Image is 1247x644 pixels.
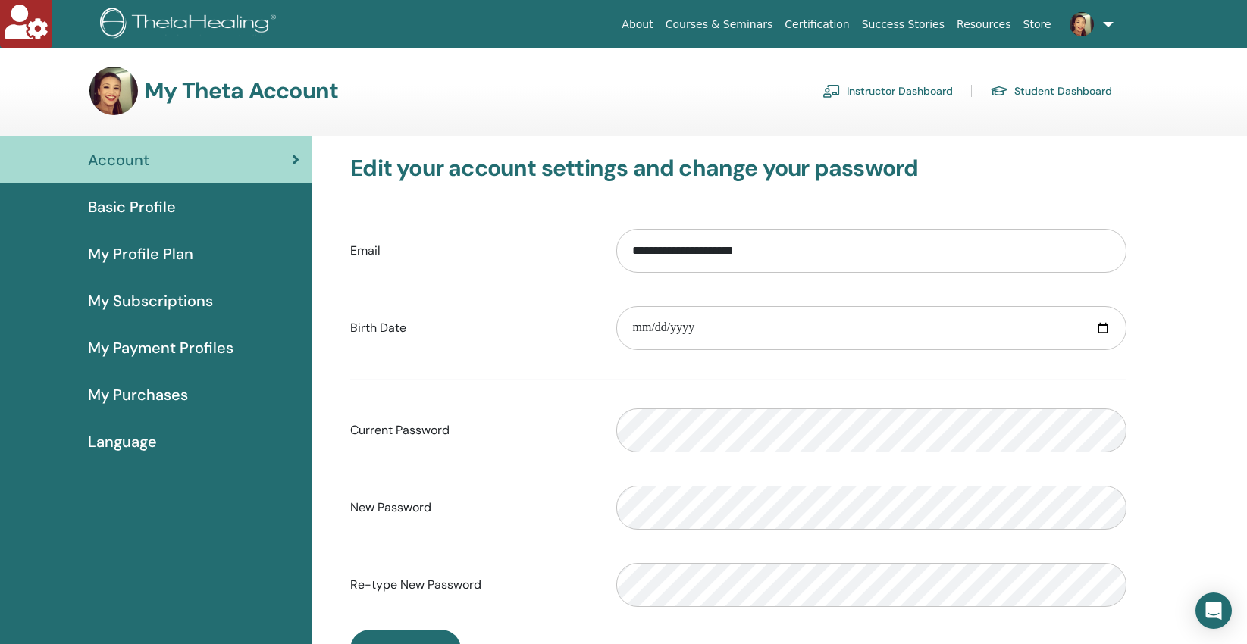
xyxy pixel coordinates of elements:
img: chalkboard-teacher.svg [822,84,841,98]
h3: My Theta Account [144,77,338,105]
label: New Password [339,493,605,522]
span: My Purchases [88,383,188,406]
span: My Payment Profiles [88,336,233,359]
a: Store [1017,11,1057,39]
span: Language [88,430,157,453]
h3: Edit your account settings and change your password [350,155,1126,182]
span: My Profile Plan [88,242,193,265]
span: Account [88,148,149,171]
a: Instructor Dashboard [822,79,953,103]
span: My Subscriptions [88,289,213,312]
a: Courses & Seminars [660,11,779,39]
label: Re-type New Password [339,571,605,599]
label: Current Password [339,416,605,445]
a: Success Stories [856,11,951,39]
a: Certification [779,11,855,39]
div: Open Intercom Messenger [1195,592,1232,629]
img: graduation-cap.svg [990,85,1008,98]
label: Birth Date [339,314,605,342]
span: Basic Profile [88,195,176,218]
img: logo.png [100,8,281,42]
a: Student Dashboard [990,79,1112,103]
a: About [616,11,659,39]
img: default.jpg [89,67,138,115]
img: default.jpg [1070,12,1094,36]
a: Resources [951,11,1017,39]
label: Email [339,236,605,265]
